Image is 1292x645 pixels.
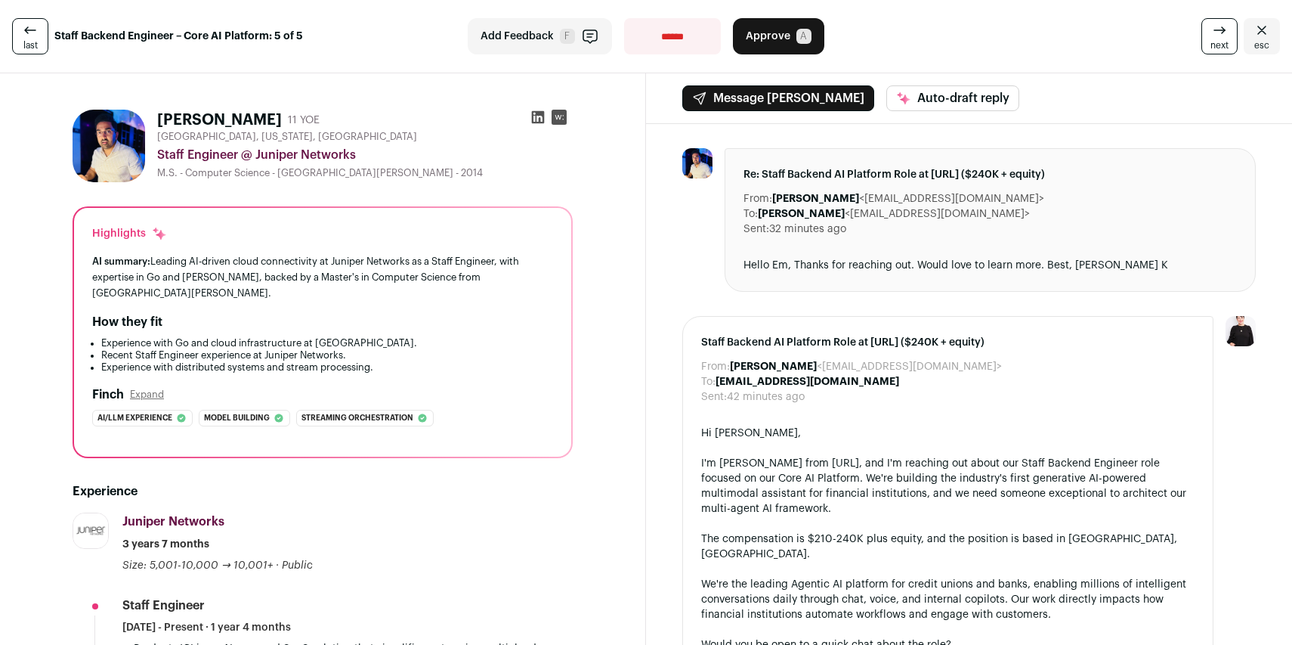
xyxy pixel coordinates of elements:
b: [PERSON_NAME] [772,194,859,204]
b: [PERSON_NAME] [730,361,817,372]
span: next [1210,39,1229,51]
span: Size: 5,001-10,000 → 10,001+ [122,560,273,571]
dd: 42 minutes ago [727,389,805,405]
span: · [276,558,279,573]
h2: Experience [73,482,573,501]
dd: <[EMAIL_ADDRESS][DOMAIN_NAME]> [758,206,1030,222]
img: 9240684-medium_jpg [1226,316,1256,346]
span: [GEOGRAPHIC_DATA], [US_STATE], [GEOGRAPHIC_DATA] [157,131,417,143]
span: F [560,29,575,44]
dt: Sent: [743,222,769,237]
img: daa86a202e21c85d8136a83b598fd5bd391b926297b7abe91d79b19c1ad95d6e.jpg [682,148,712,178]
h2: Finch [92,386,124,404]
a: last [12,18,48,54]
dt: Sent: [701,389,727,405]
span: Re: Staff Backend AI Platform Role at [URL] ($240K + equity) [743,167,1237,182]
span: Ai/llm experience [97,411,172,426]
span: Streaming orchestration [301,411,413,426]
div: Staff Engineer @ Juniper Networks [157,146,573,164]
span: Juniper Networks [122,516,224,528]
button: Expand [130,389,164,401]
h1: [PERSON_NAME] [157,110,282,131]
span: Model building [204,411,270,426]
div: We're the leading Agentic AI platform for credit unions and banks, enabling millions of intellige... [701,577,1195,622]
dd: <[EMAIL_ADDRESS][DOMAIN_NAME]> [730,359,1002,374]
img: daa86a202e21c85d8136a83b598fd5bd391b926297b7abe91d79b19c1ad95d6e.jpg [73,110,145,182]
span: A [796,29,811,44]
h2: How they fit [92,313,162,331]
span: last [23,39,38,51]
a: Close [1244,18,1280,54]
div: 11 YOE [288,113,320,128]
dt: From: [743,191,772,206]
span: esc [1254,39,1269,51]
div: The compensation is $210-240K plus equity, and the position is based in [GEOGRAPHIC_DATA], [GEOGR... [701,532,1195,562]
dt: From: [701,359,730,374]
button: Message [PERSON_NAME] [682,85,874,111]
div: Hi [PERSON_NAME], [701,426,1195,441]
div: Highlights [92,226,167,241]
span: Staff Backend AI Platform Role at [URL] ($240K + equity) [701,335,1195,350]
button: Approve A [733,18,824,54]
li: Experience with Go and cloud infrastructure at [GEOGRAPHIC_DATA]. [101,337,553,349]
div: I'm [PERSON_NAME] from [URL], and I'm reaching out about our Staff Backend Engineer role focused ... [701,456,1195,516]
button: Add Feedback F [468,18,612,54]
li: Recent Staff Engineer experience at Juniper Networks. [101,349,553,361]
b: [PERSON_NAME] [758,209,845,219]
strong: Staff Backend Engineer – Core AI Platform: 5 of 5 [54,29,303,44]
img: b22b1a0687d50b79ea14aea3d2217291a5457c94a4f523fbb939b96abc762140.jpg [73,513,108,548]
div: Leading AI-driven cloud connectivity at Juniper Networks as a Staff Engineer, with expertise in G... [92,253,553,301]
div: Staff Engineer [122,597,205,614]
dt: To: [743,206,758,222]
div: M.S. - Computer Science - [GEOGRAPHIC_DATA][PERSON_NAME] - 2014 [157,167,573,179]
dd: <[EMAIL_ADDRESS][DOMAIN_NAME]> [772,191,1044,206]
button: Auto-draft reply [886,85,1019,111]
li: Experience with distributed systems and stream processing. [101,361,553,374]
span: AI summary: [92,256,150,266]
span: [DATE] - Present · 1 year 4 months [122,620,291,635]
div: Hello Em, Thanks for reaching out. Would love to learn more. Best, [PERSON_NAME] K [743,258,1237,273]
dd: 32 minutes ago [769,222,846,237]
span: Add Feedback [481,29,554,44]
span: Approve [746,29,790,44]
span: 3 years 7 months [122,537,209,552]
b: [EMAIL_ADDRESS][DOMAIN_NAME] [716,377,899,387]
a: next [1201,18,1238,54]
dt: To: [701,374,716,389]
span: Public [282,560,313,571]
